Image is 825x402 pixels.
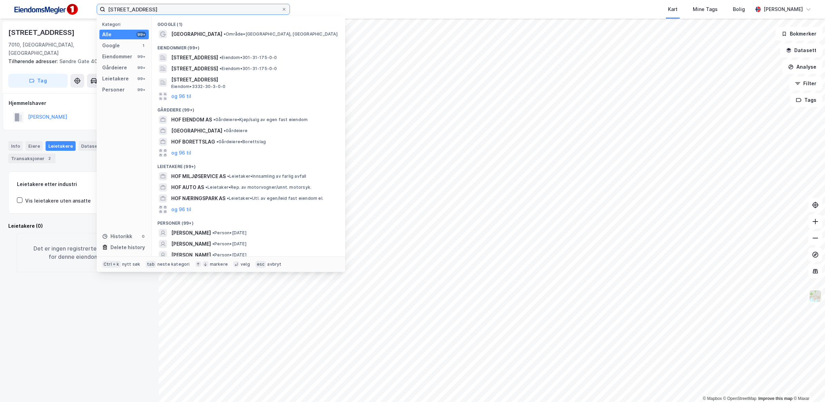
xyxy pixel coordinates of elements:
div: Leietakere (99+) [152,158,345,171]
span: HOF BORETTSLAG [171,138,215,146]
div: Kart [668,5,678,13]
div: Leietakere etter industri [17,180,142,188]
div: nytt søk [122,262,140,267]
span: Person • [DATE] [212,241,246,247]
div: Hjemmelshaver [9,99,150,107]
span: Område • [GEOGRAPHIC_DATA], [GEOGRAPHIC_DATA] [224,31,338,37]
div: Personer (99+) [152,215,345,227]
div: Info [8,141,23,151]
div: Leietakere [46,141,76,151]
div: Leietakere (0) [8,222,151,230]
span: • [227,196,229,201]
div: neste kategori [157,262,190,267]
input: Søk på adresse, matrikkel, gårdeiere, leietakere eller personer [105,4,281,14]
div: 7010, [GEOGRAPHIC_DATA], [GEOGRAPHIC_DATA] [8,41,96,57]
div: [STREET_ADDRESS] [8,27,76,38]
a: Mapbox [703,396,722,401]
button: Analyse [782,60,822,74]
div: Leietakere [102,75,129,83]
div: Google (1) [152,16,345,29]
div: Datasett [78,141,104,151]
span: Gårdeiere • Kjøp/salg av egen fast eiendom [213,117,308,122]
span: Leietaker • Innsamling av farlig avfall [227,174,307,179]
div: 99+ [136,65,146,70]
span: HOF NÆRINGSPARK AS [171,194,225,203]
span: Leietaker • Rep. av motorvogner/unnt. motorsyk. [205,185,311,190]
button: og 96 til [171,92,191,100]
div: Eiendommer [102,52,132,61]
div: Bolig [733,5,745,13]
div: velg [241,262,250,267]
div: Det er ingen registrerte leietakere for denne eiendommen [17,233,142,272]
span: • [212,252,214,257]
div: [PERSON_NAME] [764,5,803,13]
div: Transaksjoner [8,154,56,163]
span: Gårdeiere • Borettslag [216,139,266,145]
div: Historikk [102,232,132,241]
span: Person • [DATE] [212,230,246,236]
span: [GEOGRAPHIC_DATA] [171,127,222,135]
span: Eiendom • 301-31-175-0-0 [220,66,277,71]
div: Kontrollprogram for chat [790,369,825,402]
div: avbryt [267,262,281,267]
button: Tag [8,74,68,88]
span: • [216,139,219,144]
div: markere [210,262,228,267]
span: HOF MILJØSERVICE AS [171,172,226,180]
iframe: Chat Widget [790,369,825,402]
button: Filter [789,77,822,90]
span: • [224,31,226,37]
span: [PERSON_NAME] [171,240,211,248]
span: Eiendom • 301-31-175-0-0 [220,55,277,60]
span: Tilhørende adresser: [8,58,59,64]
span: [GEOGRAPHIC_DATA] [171,30,222,38]
div: 0 [140,234,146,239]
div: Ctrl + k [102,261,121,268]
a: OpenStreetMap [723,396,757,401]
span: Gårdeiere [224,128,247,134]
button: og 96 til [171,149,191,157]
span: • [212,241,214,246]
div: Delete history [110,243,145,252]
span: Person • [DATE] [212,252,246,258]
span: HOF AUTO AS [171,183,204,192]
div: Gårdeiere [102,63,127,72]
span: • [205,185,207,190]
div: 99+ [136,76,146,81]
div: 99+ [136,32,146,37]
span: [STREET_ADDRESS] [171,76,337,84]
div: 99+ [136,54,146,59]
div: esc [255,261,266,268]
span: • [213,117,215,122]
div: Søndre Gate 40 [8,57,145,66]
div: Vis leietakere uten ansatte [25,197,91,205]
div: Mine Tags [693,5,718,13]
div: Kategori [102,22,149,27]
div: Google [102,41,120,50]
span: • [220,66,222,71]
button: Datasett [780,43,822,57]
span: • [220,55,222,60]
button: Tags [790,93,822,107]
div: 99+ [136,87,146,92]
div: tab [146,261,156,268]
img: F4PB6Px+NJ5v8B7XTbfpPpyloAAAAASUVORK5CYII= [11,2,80,17]
span: [STREET_ADDRESS] [171,53,218,62]
div: Personer [102,86,125,94]
button: og 96 til [171,205,191,214]
img: Z [809,290,822,303]
div: 1 [140,43,146,48]
span: [PERSON_NAME] [171,229,211,237]
span: HOF EIENDOM AS [171,116,212,124]
div: Eiendommer (99+) [152,40,345,52]
span: • [224,128,226,133]
span: [STREET_ADDRESS] [171,65,218,73]
span: Eiendom • 3332-30-3-0-0 [171,84,225,89]
span: • [212,230,214,235]
span: Leietaker • Utl. av egen/leid fast eiendom el. [227,196,323,201]
span: • [227,174,229,179]
a: Improve this map [758,396,793,401]
div: Alle [102,30,111,39]
div: Eiere [26,141,43,151]
div: Gårdeiere (99+) [152,102,345,114]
